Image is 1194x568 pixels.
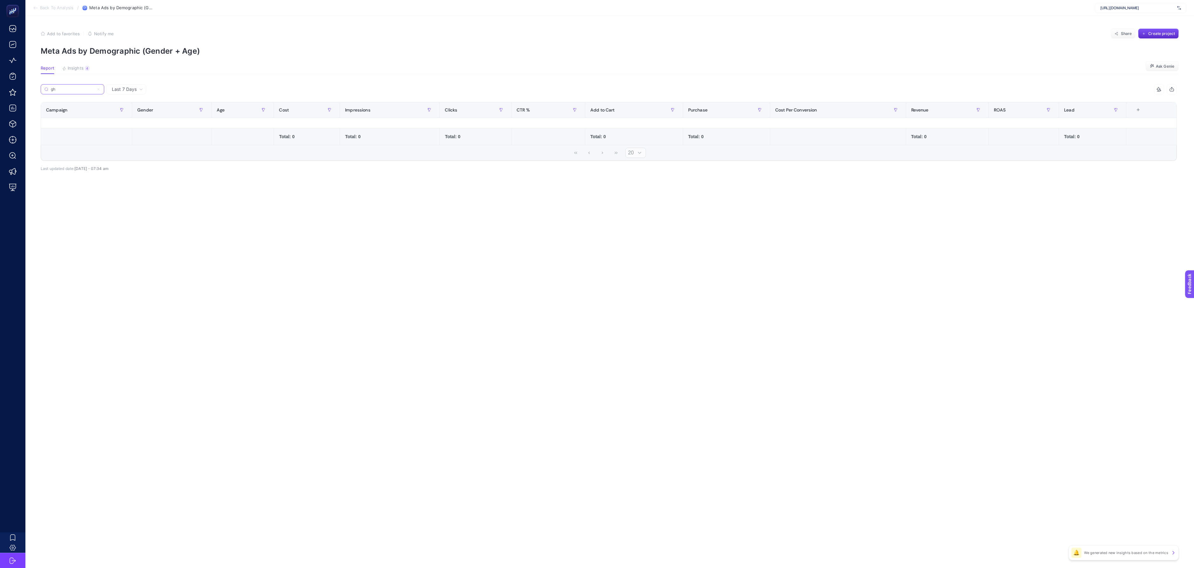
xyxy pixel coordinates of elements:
[345,133,434,140] div: Total: 0
[590,133,678,140] div: Total: 0
[279,133,335,140] div: Total: 0
[89,5,153,10] span: Meta Ads by Demographic (Gender + Age)
[1121,31,1132,36] span: Share
[41,94,1177,171] div: Last 7 Days
[1138,29,1179,39] button: Create project
[77,5,79,10] span: /
[994,107,1006,112] span: ROAS
[517,107,530,112] span: CTR %
[1156,64,1174,69] span: Ask Genie
[4,2,24,7] span: Feedback
[1064,107,1075,112] span: Lead
[1111,29,1136,39] button: Share
[1131,107,1136,121] div: 13 items selected
[40,5,73,10] span: Back To Analysis
[68,66,84,71] span: Insights
[47,31,80,36] span: Add to favorites
[41,31,80,36] button: Add to favorites
[1100,5,1175,10] span: [URL][DOMAIN_NAME]
[41,66,54,71] span: Report
[217,107,225,112] span: Age
[112,86,137,92] span: Last 7 Days
[14,54,100,77] header: What is your suggestion?
[911,107,929,112] span: Revenue
[775,107,817,112] span: Cost Per Conversion
[137,107,153,112] span: Gender
[46,107,67,112] span: Campaign
[345,107,370,112] span: Impressions
[1148,31,1175,36] span: Create project
[911,133,984,140] div: Total: 0
[88,31,114,36] button: Notify me
[445,107,457,112] span: Clicks
[1132,107,1144,112] div: +
[688,133,765,140] div: Total: 0
[41,166,74,171] span: Last updated date:
[51,87,94,92] input: Search
[93,139,104,145] span: NEXT
[94,31,114,36] span: Notify me
[1177,5,1181,11] img: svg%3e
[1064,133,1121,140] div: Total: 0
[1145,61,1179,71] button: Ask Genie
[85,66,90,71] div: 4
[74,166,108,171] span: [DATE]・07:34 am
[688,107,708,112] span: Purchase
[28,44,61,50] span: I have an idea
[71,120,100,125] span: Press ENTER
[590,107,615,112] span: Add to Cart
[41,46,1179,56] p: Meta Ads by Demographic (Gender + Age)
[279,107,289,112] span: Cost
[445,133,506,140] div: Total: 0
